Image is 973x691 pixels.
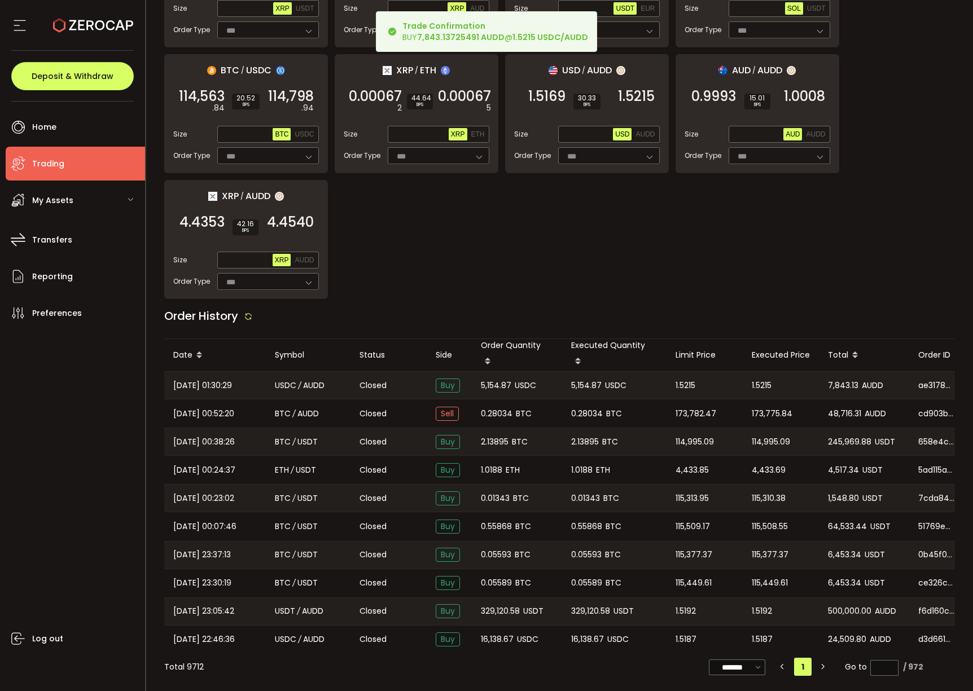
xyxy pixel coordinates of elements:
span: USDT [865,548,885,561]
button: SOL [785,2,803,15]
span: 5,154.87 [571,379,602,392]
span: 329,120.58 [571,605,610,618]
span: 0.28034 [481,407,512,420]
span: Buy [436,520,460,534]
span: Order Type [173,151,210,161]
span: EUR [641,5,655,12]
img: usd_portfolio.svg [549,66,558,75]
i: BPS [237,227,254,234]
span: 5ad115ac-4dc9-441a-aad8-47ca1097b46c [918,464,954,476]
img: aud_portfolio.svg [718,66,727,75]
button: USD [613,128,632,140]
span: 115,509.17 [676,520,710,533]
span: 1.5169 [528,91,566,102]
span: USDT [875,435,895,448]
em: / [582,65,585,76]
span: USDC [515,379,536,392]
span: Size [685,129,698,139]
span: Closed [360,492,387,504]
span: 173,782.47 [676,407,716,420]
em: / [241,65,244,76]
i: BPS [578,102,596,108]
span: ETH [596,464,610,477]
span: 1.5187 [752,633,773,646]
img: xrp_portfolio.png [208,192,217,201]
div: Status [350,349,427,362]
span: AUDD [295,256,314,264]
em: / [752,65,756,76]
span: Size [173,3,187,14]
span: [DATE] 23:30:19 [173,576,231,589]
span: [DATE] 23:37:13 [173,548,231,561]
i: BPS [236,102,255,108]
span: BTC [513,492,529,505]
button: USDC [292,128,316,140]
span: [DATE] 00:52:20 [173,407,234,420]
button: XRP [273,254,291,266]
span: Order Type [514,151,551,161]
em: / [292,435,296,448]
button: XRP [449,128,467,140]
span: 329,120.58 [481,605,520,618]
button: XRP [273,2,292,15]
span: 1.5215 [618,91,655,102]
span: Buy [436,604,460,618]
span: 0.01343 [481,492,510,505]
span: Size [685,3,698,14]
span: USDT [807,5,826,12]
div: Limit Price [667,349,743,362]
span: AUDD [246,189,270,203]
span: 2.13895 [571,435,599,448]
span: USDT [297,520,318,533]
span: Closed [360,605,387,617]
button: BTC [273,128,291,140]
span: 115,449.61 [676,576,712,589]
img: xrp_portfolio.png [383,66,392,75]
span: USDT [862,492,883,505]
span: [DATE] 01:30:29 [173,379,232,392]
span: USDC [246,63,271,77]
button: USDT [613,2,637,15]
span: Closed [360,380,387,391]
span: AUDD [865,407,886,420]
button: USDT [293,2,317,15]
span: BTC [275,492,291,505]
span: 44.64 [411,95,428,102]
span: XRP [451,130,465,138]
span: 51769e51-fee0-4daf-a93e-5044401c5da0 [918,521,954,532]
span: Size [344,3,357,14]
div: Executed Quantity [562,339,667,371]
span: [DATE] 23:05:42 [173,605,234,618]
span: ETH [506,464,520,477]
span: Closed [360,436,387,448]
img: usdc_portfolio.svg [276,66,285,75]
span: AUDD [587,63,612,77]
span: 0.55868 [571,520,602,533]
span: Buy [436,491,460,505]
div: Date [164,346,266,365]
span: AUD [470,5,484,12]
span: 2.13895 [481,435,509,448]
span: USDT [613,605,634,618]
span: USDT [616,5,634,12]
span: USDT [297,492,318,505]
div: Side [427,349,472,362]
span: 173,775.84 [752,407,792,420]
span: USDC [607,633,629,646]
span: BTC [515,520,531,533]
button: AUDD [804,128,827,140]
em: 5 [486,102,491,114]
span: 114,995.09 [752,435,790,448]
iframe: Chat Widget [839,569,973,691]
span: 114,563 [179,91,225,102]
span: BTC [603,492,619,505]
span: USDT [297,435,318,448]
button: ETH [469,128,487,140]
span: BTC [516,407,532,420]
b: 1.5215 USDC/AUDD [512,32,588,43]
span: 0.9993 [691,91,736,102]
span: XRP [275,256,289,264]
em: / [292,520,296,533]
span: 1.5187 [676,633,696,646]
em: / [240,191,244,201]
